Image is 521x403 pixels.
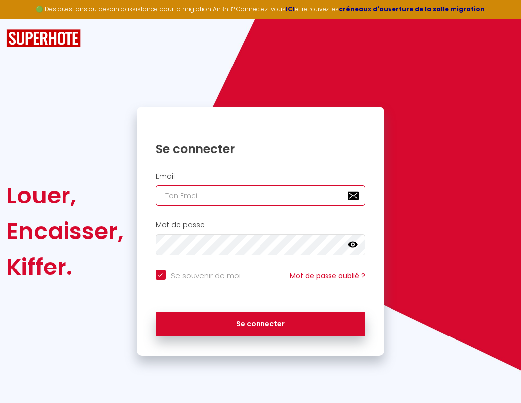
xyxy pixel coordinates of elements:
[6,213,124,249] div: Encaisser,
[8,4,38,34] button: Ouvrir le widget de chat LiveChat
[339,5,485,13] a: créneaux d'ouverture de la salle migration
[156,221,366,229] h2: Mot de passe
[290,271,365,281] a: Mot de passe oublié ?
[156,312,366,336] button: Se connecter
[286,5,295,13] a: ICI
[156,185,366,206] input: Ton Email
[6,29,81,48] img: SuperHote logo
[6,249,124,285] div: Kiffer.
[156,172,366,181] h2: Email
[6,178,124,213] div: Louer,
[156,141,366,157] h1: Se connecter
